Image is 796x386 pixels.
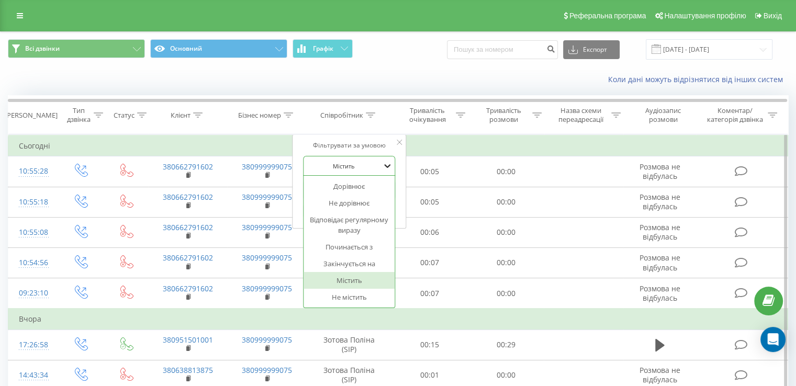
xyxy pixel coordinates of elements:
[163,253,213,263] a: 380662791602
[392,330,468,360] td: 00:15
[304,255,395,272] div: Закінчується на
[163,162,213,172] a: 380662791602
[304,239,395,255] div: Починається з
[554,106,609,124] div: Назва схеми переадресації
[640,222,680,242] span: Розмова не відбулась
[242,162,292,172] a: 380999999075
[171,111,190,120] div: Клієнт
[242,365,292,375] a: 380999999075
[242,253,292,263] a: 380999999075
[242,192,292,202] a: 380999999075
[304,178,395,195] div: Дорівнює
[640,162,680,181] span: Розмова не відбулась
[468,247,544,278] td: 00:00
[8,309,788,330] td: Вчора
[163,222,213,232] a: 380662791602
[608,74,788,84] a: Коли дані можуть відрізнятися вiд інших систем
[392,217,468,247] td: 00:06
[468,217,544,247] td: 00:00
[8,39,145,58] button: Всі дзвінки
[640,192,680,211] span: Розмова не відбулась
[307,330,392,360] td: Зотова Поліна (SIP)
[392,187,468,217] td: 00:05
[25,44,60,53] span: Всі дзвінки
[704,106,765,124] div: Коментар/категорія дзвінка
[468,330,544,360] td: 00:29
[293,39,353,58] button: Графік
[163,365,213,375] a: 380638813875
[640,283,680,303] span: Розмова не відбулась
[304,211,395,239] div: Відповідає регулярному виразу
[303,140,395,151] div: Фільтрувати за умовою
[8,135,788,156] td: Сьогодні
[242,335,292,345] a: 380999999075
[242,222,292,232] a: 380999999075
[19,222,47,243] div: 10:55:08
[563,40,620,59] button: Експорт
[764,12,782,20] span: Вихід
[114,111,134,120] div: Статус
[313,45,333,52] span: Графік
[664,12,746,20] span: Налаштування профілю
[242,283,292,293] a: 380999999075
[304,195,395,211] div: Не дорівнює
[163,335,213,345] a: 380951501001
[760,327,786,352] div: Open Intercom Messenger
[19,161,47,181] div: 10:55:28
[447,40,558,59] input: Пошук за номером
[5,111,58,120] div: [PERSON_NAME]
[19,365,47,385] div: 14:43:34
[477,106,530,124] div: Тривалість розмови
[640,365,680,384] span: Розмова не відбулась
[401,106,454,124] div: Тривалість очікування
[640,253,680,272] span: Розмова не відбулась
[66,106,91,124] div: Тип дзвінка
[392,156,468,187] td: 00:05
[304,289,395,305] div: Не містить
[392,247,468,278] td: 00:07
[468,187,544,217] td: 00:00
[163,192,213,202] a: 380662791602
[320,111,363,120] div: Співробітник
[19,253,47,273] div: 10:54:56
[633,106,694,124] div: Аудіозапис розмови
[150,39,287,58] button: Основний
[304,272,395,289] div: Містить
[19,283,47,303] div: 09:23:10
[468,156,544,187] td: 00:00
[19,192,47,212] div: 10:55:18
[569,12,646,20] span: Реферальна програма
[238,111,281,120] div: Бізнес номер
[392,278,468,309] td: 00:07
[163,283,213,293] a: 380662791602
[19,335,47,355] div: 17:26:58
[468,278,544,309] td: 00:00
